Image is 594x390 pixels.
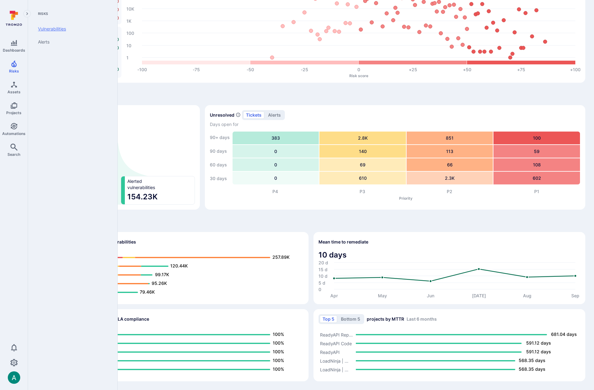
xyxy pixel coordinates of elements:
[319,158,406,171] div: 69
[272,254,290,260] text: 257.89K
[526,349,551,354] text: 591.12 days
[126,6,134,11] text: 10K
[318,239,368,245] span: Mean time to remediate
[152,281,167,286] text: 95.26K
[319,172,406,184] div: 610
[493,188,580,195] div: P1
[210,172,230,185] div: 30 days
[523,293,531,299] text: Aug
[37,220,585,228] span: Analyze
[273,332,284,337] text: 100%
[265,111,284,119] button: alerts
[273,340,284,346] text: 100%
[338,315,363,323] button: Bottom 5
[320,315,337,323] button: Top 5
[33,11,110,16] span: Risks
[273,366,284,372] text: 100%
[6,110,21,115] span: Projects
[170,263,188,268] text: 120.44K
[42,124,195,134] span: 99 %
[313,232,585,304] div: Mean time to remediate
[519,358,545,363] text: 568.35 days
[330,293,338,298] text: Apr
[37,93,585,101] span: Remediate
[427,293,434,298] text: Jun
[210,112,234,118] h2: Unresolved
[409,67,417,72] text: +25
[127,192,192,202] span: 154.23K
[3,48,25,53] span: Dashboards
[472,293,486,298] text: [DATE]
[349,73,368,78] text: Risk score
[320,341,352,346] text: ReadyAPI Code
[25,11,29,16] i: Expand navigation menu
[126,43,131,48] text: 10
[273,358,284,363] text: 100%
[318,250,580,260] span: 10 days
[378,293,387,298] text: May
[319,145,406,158] div: 140
[7,152,20,157] span: Search
[210,145,230,157] div: 90 days
[320,367,348,372] text: LoadNinja | ...
[319,188,406,195] div: P3
[210,159,230,171] div: 60 days
[155,272,169,277] text: 99.17K
[406,188,493,195] div: P2
[318,314,437,324] h2: projects by MTTR
[126,30,134,35] text: 100
[126,18,131,23] text: 1K
[33,35,110,49] a: Alerts
[570,67,581,72] text: +100
[33,22,110,35] a: Vulnerabilities
[517,67,525,72] text: +75
[571,293,579,298] text: Sep
[232,188,319,195] div: P4
[2,131,26,136] span: Automations
[407,132,493,144] div: 851
[137,67,147,72] text: -100
[357,67,360,72] text: 0
[407,316,437,322] span: Last 6 months
[210,131,230,144] div: 90+ days
[23,10,31,17] button: Expand navigation menu
[273,349,284,354] text: 100%
[233,145,319,158] div: 0
[9,69,19,73] span: Risks
[236,112,241,118] span: Number of unresolved items by priority and days open
[320,349,340,355] text: ReadyAPI
[493,132,580,144] div: 100
[8,371,20,384] div: Arjan Dehar
[318,286,321,292] text: 0
[319,132,406,144] div: 2.8K
[233,172,319,184] div: 0
[519,366,545,372] text: 568.35 days
[463,67,471,72] text: +50
[127,178,155,191] span: Alerted vulnerabilities
[320,332,353,337] text: ReadyAPI Rep...
[551,332,577,337] text: 681.04 days
[320,358,348,364] text: LoadNinja | ...
[526,340,551,346] text: 591.12 days
[8,371,20,384] img: ACg8ocLSa5mPYBaXNx3eFu_EmspyJX0laNWN7cXOFirfQ7srZveEpg=s96-c
[233,132,319,144] div: 383
[493,158,580,171] div: 108
[243,111,264,119] button: tickets
[193,67,200,72] text: -75
[493,145,580,158] div: 59
[301,67,308,72] text: -25
[140,289,155,295] text: 79.46K
[247,67,254,72] text: -50
[318,267,328,272] text: 15 d
[493,172,580,184] div: 602
[210,121,580,128] span: Days open for
[318,260,328,265] text: 20 d
[7,90,21,94] span: Assets
[318,273,328,278] text: 10 d
[232,196,580,201] p: Priority
[233,158,319,171] div: 0
[318,280,325,285] text: 5 d
[407,172,493,184] div: 2.3K
[407,145,493,158] div: 113
[126,55,129,60] text: 1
